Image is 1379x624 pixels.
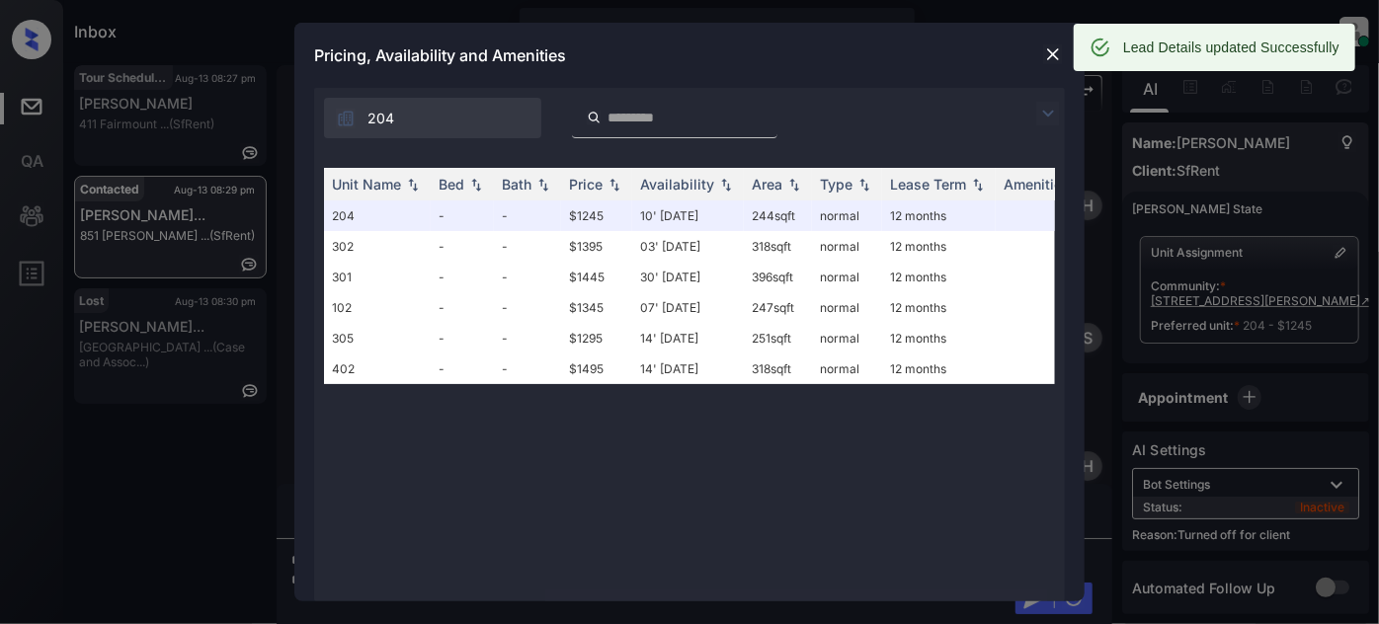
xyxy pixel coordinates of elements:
[812,262,882,292] td: normal
[744,262,812,292] td: 396 sqft
[605,178,624,192] img: sorting
[324,262,431,292] td: 301
[632,200,744,231] td: 10' [DATE]
[494,200,561,231] td: -
[466,178,486,192] img: sorting
[968,178,988,192] img: sorting
[632,231,744,262] td: 03' [DATE]
[431,353,494,384] td: -
[324,200,431,231] td: 204
[882,262,996,292] td: 12 months
[882,231,996,262] td: 12 months
[324,231,431,262] td: 302
[1043,44,1063,64] img: close
[1123,30,1339,65] div: Lead Details updated Successfully
[882,323,996,353] td: 12 months
[294,23,1085,88] div: Pricing, Availability and Amenities
[332,176,401,193] div: Unit Name
[561,200,632,231] td: $1245
[744,200,812,231] td: 244 sqft
[812,200,882,231] td: normal
[336,109,356,128] img: icon-zuma
[784,178,804,192] img: sorting
[752,176,782,193] div: Area
[882,200,996,231] td: 12 months
[854,178,874,192] img: sorting
[744,323,812,353] td: 251 sqft
[561,231,632,262] td: $1395
[561,353,632,384] td: $1495
[890,176,966,193] div: Lease Term
[812,323,882,353] td: normal
[403,178,423,192] img: sorting
[533,178,553,192] img: sorting
[587,109,602,126] img: icon-zuma
[324,353,431,384] td: 402
[431,200,494,231] td: -
[1036,102,1060,125] img: icon-zuma
[1004,176,1070,193] div: Amenities
[494,353,561,384] td: -
[632,292,744,323] td: 07' [DATE]
[632,262,744,292] td: 30' [DATE]
[882,353,996,384] td: 12 months
[367,108,394,129] span: 204
[502,176,531,193] div: Bath
[561,323,632,353] td: $1295
[431,323,494,353] td: -
[431,292,494,323] td: -
[561,292,632,323] td: $1345
[324,292,431,323] td: 102
[812,353,882,384] td: normal
[494,262,561,292] td: -
[439,176,464,193] div: Bed
[569,176,603,193] div: Price
[812,231,882,262] td: normal
[744,231,812,262] td: 318 sqft
[494,231,561,262] td: -
[744,353,812,384] td: 318 sqft
[716,178,736,192] img: sorting
[640,176,714,193] div: Availability
[820,176,852,193] div: Type
[632,323,744,353] td: 14' [DATE]
[431,231,494,262] td: -
[632,353,744,384] td: 14' [DATE]
[744,292,812,323] td: 247 sqft
[882,292,996,323] td: 12 months
[431,262,494,292] td: -
[324,323,431,353] td: 305
[561,262,632,292] td: $1445
[494,292,561,323] td: -
[494,323,561,353] td: -
[812,292,882,323] td: normal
